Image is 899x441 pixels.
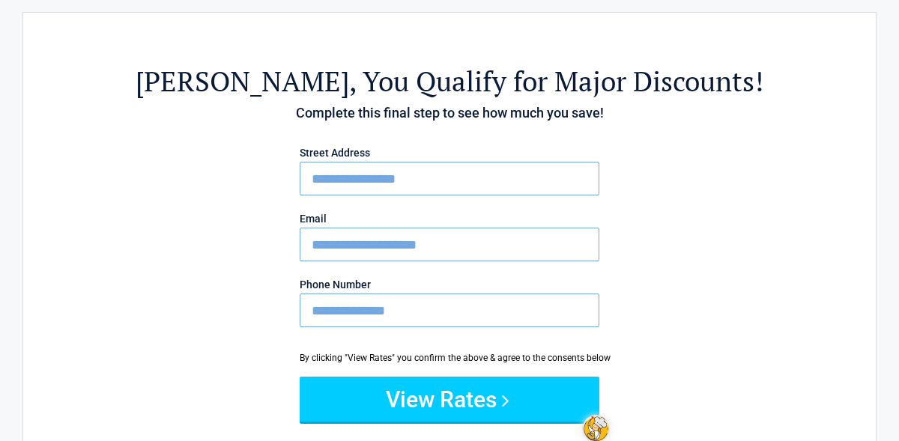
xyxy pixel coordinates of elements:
[300,213,599,224] label: Email
[106,103,793,123] h4: Complete this final step to see how much you save!
[300,147,599,158] label: Street Address
[300,279,599,290] label: Phone Number
[136,63,349,100] span: [PERSON_NAME]
[106,63,793,100] h2: , You Qualify for Major Discounts!
[300,351,599,365] div: By clicking "View Rates" you confirm the above & agree to the consents below
[300,377,599,422] button: View Rates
